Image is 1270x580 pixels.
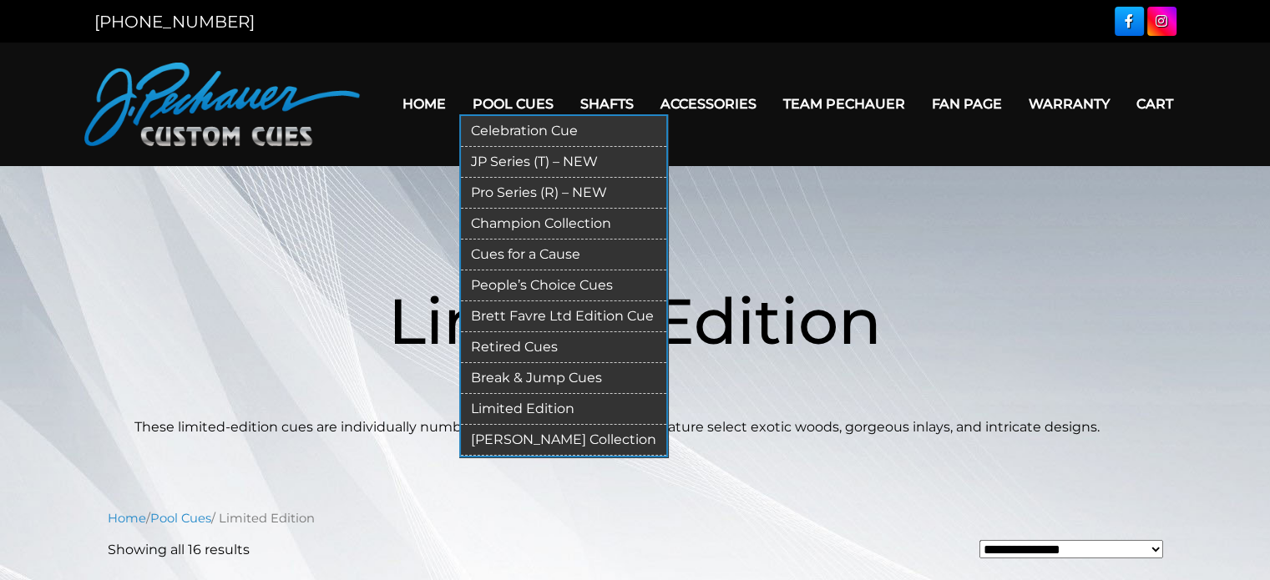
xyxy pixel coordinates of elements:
[84,63,360,146] img: Pechauer Custom Cues
[461,240,666,270] a: Cues for a Cause
[461,332,666,363] a: Retired Cues
[461,270,666,301] a: People’s Choice Cues
[461,209,666,240] a: Champion Collection
[150,511,211,526] a: Pool Cues
[461,363,666,394] a: Break & Jump Cues
[647,83,770,125] a: Accessories
[461,116,666,147] a: Celebration Cue
[108,509,1163,527] nav: Breadcrumb
[1123,83,1187,125] a: Cart
[461,425,666,456] a: [PERSON_NAME] Collection
[459,83,567,125] a: Pool Cues
[979,540,1163,558] select: Shop order
[389,83,459,125] a: Home
[918,83,1015,125] a: Fan Page
[461,178,666,209] a: Pro Series (R) – NEW
[1015,83,1123,125] a: Warranty
[108,511,146,526] a: Home
[770,83,918,125] a: Team Pechauer
[461,394,666,425] a: Limited Edition
[134,417,1136,437] p: These limited-edition cues are individually numbered and signed. These cues feature select exotic...
[567,83,647,125] a: Shafts
[388,282,882,360] span: Limited Edition
[108,540,250,560] p: Showing all 16 results
[461,301,666,332] a: Brett Favre Ltd Edition Cue
[94,12,255,32] a: [PHONE_NUMBER]
[461,147,666,178] a: JP Series (T) – NEW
